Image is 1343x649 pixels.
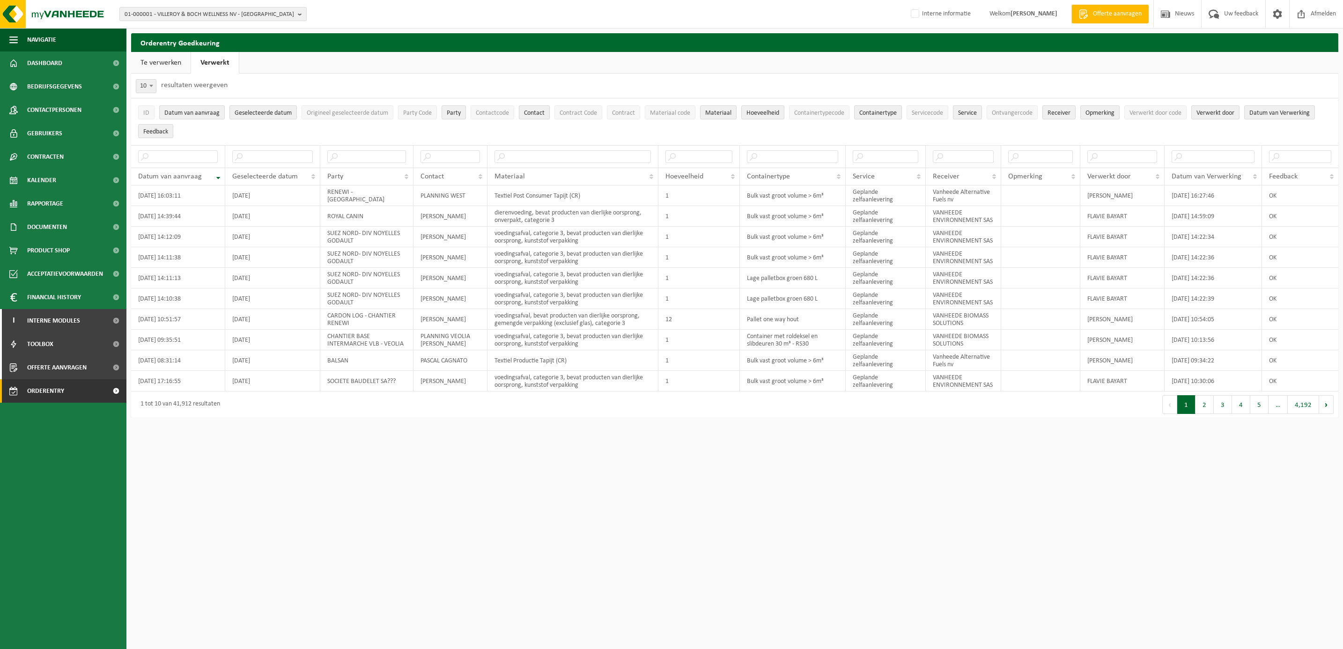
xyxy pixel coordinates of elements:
[27,309,80,332] span: Interne modules
[1196,110,1234,117] span: Verwerkt door
[658,185,740,206] td: 1
[27,98,81,122] span: Contactpersonen
[1262,330,1338,350] td: OK
[225,288,321,309] td: [DATE]
[471,105,514,119] button: ContactcodeContactcode: Activate to sort
[658,206,740,227] td: 1
[1042,105,1076,119] button: ReceiverReceiver: Activate to sort
[607,105,640,119] button: ContractContract: Activate to sort
[1232,395,1250,414] button: 4
[560,110,597,117] span: Contract Code
[926,371,1001,391] td: VANHEEDE ENVIRONNEMENT SAS
[487,288,658,309] td: voedingsafval, categorie 3, bevat producten van dierlijke oorsprong, kunststof verpakking
[131,227,225,247] td: [DATE] 14:12:09
[1177,395,1195,414] button: 1
[926,185,1001,206] td: Vanheede Alternative Fuels nv
[413,371,487,391] td: [PERSON_NAME]
[225,185,321,206] td: [DATE]
[1249,110,1310,117] span: Datum van Verwerking
[846,268,926,288] td: Geplande zelfaanlevering
[1165,350,1262,371] td: [DATE] 09:34:22
[413,206,487,227] td: [PERSON_NAME]
[740,330,846,350] td: Container met roldeksel en slibdeuren 30 m³ - RS30
[487,330,658,350] td: voedingsafval, categorie 3, bevat producten van dierlijke oorsprong, kunststof verpakking
[740,371,846,391] td: Bulk vast groot volume > 6m³
[307,110,388,117] span: Origineel geselecteerde datum
[1080,206,1165,227] td: FLAVIE BAYART
[225,206,321,227] td: [DATE]
[1195,395,1214,414] button: 2
[125,7,294,22] span: 01-000001 - VILLEROY & BOCH WELLNESS NV - [GEOGRAPHIC_DATA]
[143,110,149,117] span: ID
[27,286,81,309] span: Financial History
[1172,173,1241,180] span: Datum van Verwerking
[225,268,321,288] td: [DATE]
[658,309,740,330] td: 12
[413,350,487,371] td: PASCAL CAGNATO
[320,330,413,350] td: CHANTIER BASE INTERMARCHE VLB - VEOLIA
[191,52,239,74] a: Verwerkt
[225,227,321,247] td: [DATE]
[27,239,70,262] span: Product Shop
[131,52,191,74] a: Te verwerken
[476,110,509,117] span: Contactcode
[138,124,173,138] button: FeedbackFeedback: Activate to sort
[1262,227,1338,247] td: OK
[1080,247,1165,268] td: FLAVIE BAYART
[1080,288,1165,309] td: FLAVIE BAYART
[519,105,550,119] button: ContactContact: Activate to sort
[1087,173,1131,180] span: Verwerkt door
[658,268,740,288] td: 1
[1162,395,1177,414] button: Previous
[700,105,737,119] button: MateriaalMateriaal: Activate to sort
[740,268,846,288] td: Lage palletbox groen 680 L
[320,268,413,288] td: SUEZ NORD- DIV NOYELLES GODAULT
[131,350,225,371] td: [DATE] 08:31:14
[320,371,413,391] td: SOCIETE BAUDELET SA???
[119,7,307,21] button: 01-000001 - VILLEROY & BOCH WELLNESS NV - [GEOGRAPHIC_DATA]
[958,110,977,117] span: Service
[741,105,784,119] button: HoeveelheidHoeveelheid: Activate to sort
[131,288,225,309] td: [DATE] 14:10:38
[1165,309,1262,330] td: [DATE] 10:54:05
[1080,185,1165,206] td: [PERSON_NAME]
[1262,309,1338,330] td: OK
[846,206,926,227] td: Geplande zelfaanlevering
[705,110,731,117] span: Materiaal
[926,330,1001,350] td: VANHEEDE BIOMASS SOLUTIONS
[846,227,926,247] td: Geplande zelfaanlevering
[1080,268,1165,288] td: FLAVIE BAYART
[907,105,948,119] button: ServicecodeServicecode: Activate to sort
[853,173,875,180] span: Service
[235,110,292,117] span: Geselecteerde datum
[447,110,461,117] span: Party
[740,247,846,268] td: Bulk vast groot volume > 6m³
[1262,288,1338,309] td: OK
[164,110,220,117] span: Datum van aanvraag
[1269,173,1298,180] span: Feedback
[232,173,298,180] span: Geselecteerde datum
[740,185,846,206] td: Bulk vast groot volume > 6m³
[27,262,103,286] span: Acceptatievoorwaarden
[953,105,982,119] button: ServiceService: Activate to sort
[740,309,846,330] td: Pallet one way hout
[225,371,321,391] td: [DATE]
[1080,371,1165,391] td: FLAVIE BAYART
[320,350,413,371] td: BALSAN
[413,309,487,330] td: [PERSON_NAME]
[413,185,487,206] td: PLANNING WEST
[1080,309,1165,330] td: [PERSON_NAME]
[658,247,740,268] td: 1
[1080,330,1165,350] td: [PERSON_NAME]
[136,79,156,93] span: 10
[413,247,487,268] td: [PERSON_NAME]
[926,288,1001,309] td: VANHEEDE ENVIRONNEMENT SAS
[131,371,225,391] td: [DATE] 17:16:55
[27,215,67,239] span: Documenten
[320,309,413,330] td: CARDON LOG - CHANTIER RENEWI
[1165,247,1262,268] td: [DATE] 14:22:36
[789,105,849,119] button: ContainertypecodeContainertypecode: Activate to sort
[487,309,658,330] td: voedingsafval, bevat producten van dierlijke oorsprong, gemengde verpakking (exclusief glas), cat...
[27,192,63,215] span: Rapportage
[413,268,487,288] td: [PERSON_NAME]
